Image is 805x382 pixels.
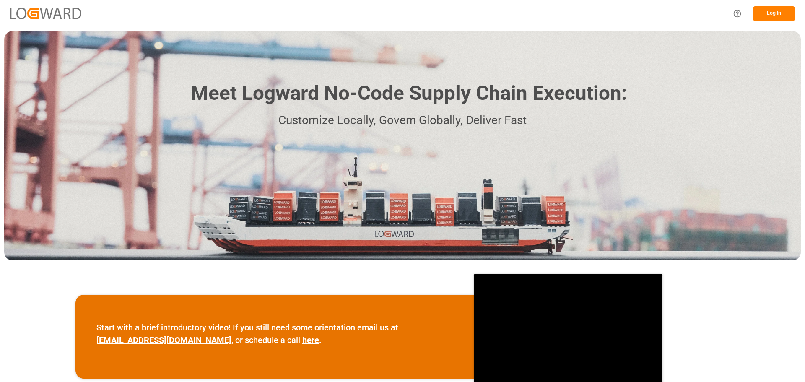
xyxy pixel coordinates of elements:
[96,321,453,346] p: Start with a brief introductory video! If you still need some orientation email us at , or schedu...
[10,8,81,19] img: Logward_new_orange.png
[178,111,627,130] p: Customize Locally, Govern Globally, Deliver Fast
[302,335,319,345] a: here
[96,335,231,345] a: [EMAIL_ADDRESS][DOMAIN_NAME]
[728,4,747,23] button: Help Center
[753,6,795,21] button: Log In
[191,78,627,108] h1: Meet Logward No-Code Supply Chain Execution:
